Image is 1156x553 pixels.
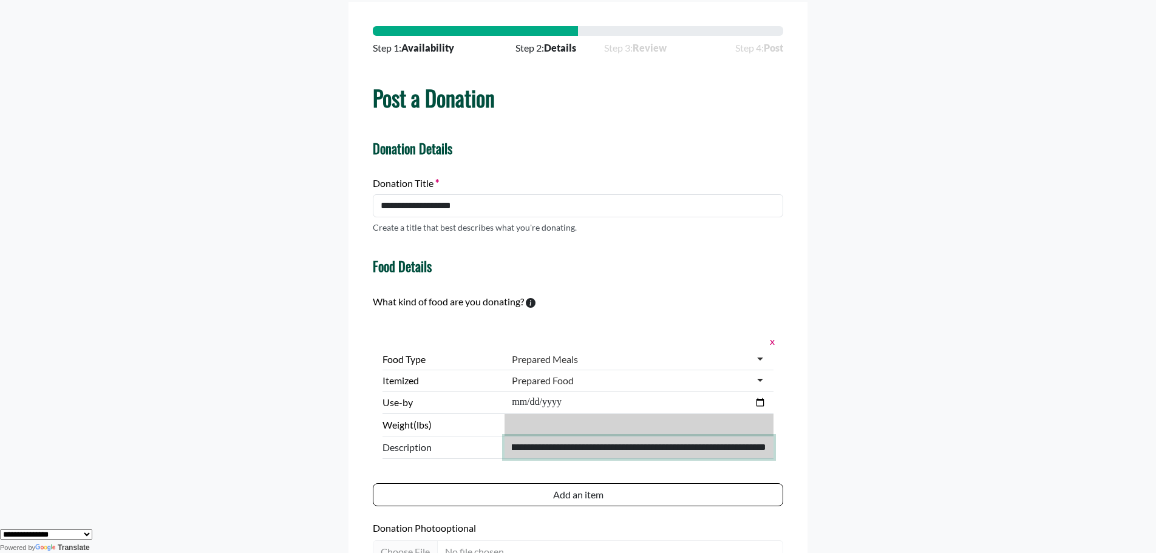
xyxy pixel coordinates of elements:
h4: Donation Details [373,140,783,156]
a: Translate [35,543,90,552]
label: Weight [382,418,500,432]
label: Food Type [382,352,500,367]
h4: Food Details [373,258,432,274]
strong: Review [633,42,667,53]
label: What kind of food are you donating? [373,294,524,309]
label: Donation Photo [373,521,783,535]
span: Description [382,440,500,455]
label: Itemized [382,373,500,388]
span: Step 2: [515,41,576,55]
span: Step 3: [604,41,707,55]
strong: Details [544,42,576,53]
div: Prepared Food [512,375,574,387]
svg: To calculate environmental impacts, we follow the Food Loss + Waste Protocol [526,298,535,308]
h1: Post a Donation [373,84,783,110]
span: Step 1: [373,41,454,55]
strong: Availability [401,42,454,53]
label: Donation Title [373,176,439,191]
button: Add an item [373,483,783,506]
img: Google Translate [35,544,58,552]
button: x [766,333,773,349]
label: Use-by [382,395,500,410]
span: optional [441,522,476,534]
p: Create a title that best describes what you're donating. [373,221,577,234]
span: (lbs) [413,419,432,430]
strong: Post [764,42,783,53]
div: Prepared Meals [512,353,578,365]
span: Step 4: [735,41,783,55]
